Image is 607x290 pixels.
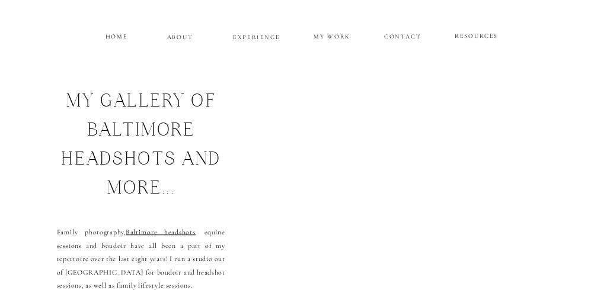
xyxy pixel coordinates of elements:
a: Baltimore headshots [126,228,195,237]
h1: my gallery of baltimore headshots and more... [44,89,238,204]
a: CONTACT [384,31,421,40]
a: EXPERIENCE [232,31,281,40]
a: HOME [104,31,129,40]
a: RESOURCES [453,30,500,39]
a: MY WORK [312,31,352,40]
a: ABOUT [167,31,193,40]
